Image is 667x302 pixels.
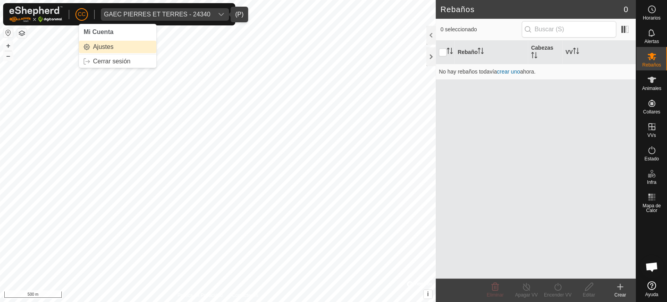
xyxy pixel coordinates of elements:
[79,55,156,68] a: Cerrar sesión
[642,63,661,67] span: Rebaños
[4,28,13,38] button: Restablecer Mapa
[642,86,661,91] span: Animales
[232,292,258,299] a: Contáctenos
[647,133,656,138] span: VVs
[84,29,113,35] span: Mi Cuenta
[4,51,13,61] button: –
[477,49,484,55] p-sorticon: Activar para ordenar
[644,39,659,44] span: Alertas
[440,25,522,34] span: 0 seleccionado
[78,10,86,18] span: CC
[647,180,656,185] span: Infra
[213,8,229,21] div: dropdown trigger
[604,291,636,298] div: Crear
[447,49,453,55] p-sorticon: Activar para ordenar
[436,64,636,79] td: No hay rebaños todavía ahora.
[440,5,624,14] h2: Rebaños
[9,6,63,22] img: Logo Gallagher
[645,292,658,297] span: Ayuda
[104,11,210,18] div: GAEC PIERRES ET TERRES - 24340
[528,41,562,64] th: Cabezas
[573,291,604,298] div: Editar
[643,110,660,114] span: Collares
[624,4,628,15] span: 0
[486,292,503,298] span: Eliminar
[427,291,429,297] span: i
[562,41,636,64] th: VV
[101,8,213,21] span: GAEC PIERRES ET TERRES - 24340
[17,29,27,38] button: Capas del Mapa
[522,21,616,38] input: Buscar (S)
[497,68,520,75] a: crear uno
[640,255,663,279] div: Open chat
[4,41,13,50] button: +
[424,290,432,298] button: i
[93,44,113,50] span: Ajustes
[644,156,659,161] span: Estado
[542,291,573,298] div: Encender VV
[79,41,156,53] a: Ajustes
[531,53,537,59] p-sorticon: Activar para ordenar
[643,16,660,20] span: Horarios
[636,278,667,300] a: Ayuda
[511,291,542,298] div: Apagar VV
[177,292,222,299] a: Política de Privacidad
[638,203,665,213] span: Mapa de Calor
[454,41,528,64] th: Rebaño
[573,49,579,55] p-sorticon: Activar para ordenar
[93,58,131,65] span: Cerrar sesión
